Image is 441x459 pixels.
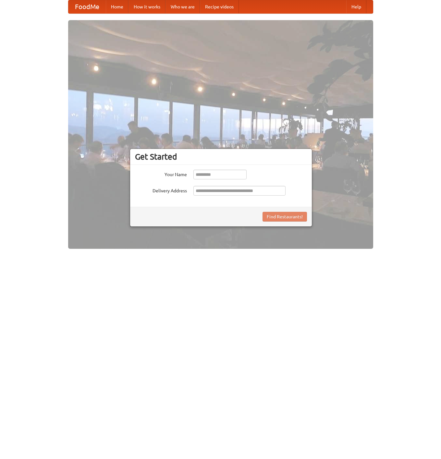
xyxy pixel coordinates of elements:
[263,212,307,222] button: Find Restaurants!
[135,186,187,194] label: Delivery Address
[135,170,187,178] label: Your Name
[346,0,366,13] a: Help
[68,0,106,13] a: FoodMe
[200,0,239,13] a: Recipe videos
[129,0,165,13] a: How it works
[135,152,307,162] h3: Get Started
[106,0,129,13] a: Home
[165,0,200,13] a: Who we are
